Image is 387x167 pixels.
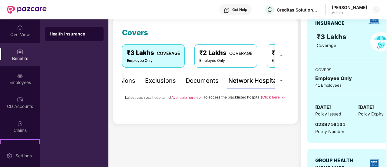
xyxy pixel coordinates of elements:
a: Available here >> [171,95,201,100]
img: svg+xml;base64,PHN2ZyBpZD0iSGVscC0zMngzMiIgeG1sbnM9Imh0dHA6Ly93d3cudzMub3JnLzIwMDAvc3ZnIiB3aWR0aD... [224,7,230,13]
img: svg+xml;base64,PHN2ZyBpZD0iRW1wbG95ZWVzIiB4bWxucz0iaHR0cDovL3d3dy53My5vcmcvMjAwMC9zdmciIHdpZHRoPS... [17,73,23,79]
span: Covers [122,28,148,37]
div: Settings [14,153,34,159]
span: Policy Issued [315,111,341,117]
div: ₹2 Lakhs [199,48,252,58]
div: Exclusions [145,76,176,85]
img: New Pazcare Logo [7,6,47,14]
span: COVERAGE [157,51,180,56]
img: svg+xml;base64,PHN2ZyBpZD0iQ2xhaW0iIHhtbG5zPSJodHRwOi8vd3d3LnczLm9yZy8yMDAwL3N2ZyIgd2lkdGg9IjIwIi... [17,121,23,127]
span: [DATE] [315,104,331,111]
span: 0239716131 [315,122,346,127]
span: ellipsis [279,78,284,83]
div: Health Insurance [50,31,99,37]
span: ₹3 Lakhs [317,33,348,41]
div: Creditas Solutions Private Limited [277,7,319,13]
div: Employee Only [199,58,252,64]
button: ellipsis [275,72,289,89]
span: Latest cashless hospital list [125,95,171,100]
img: svg+xml;base64,PHN2ZyBpZD0iQ0RfQWNjb3VudHMiIGRhdGEtbmFtZT0iQ0QgQWNjb3VudHMiIHhtbG5zPSJodHRwOi8vd3... [17,97,23,103]
img: svg+xml;base64,PHN2ZyBpZD0iSG9tZSIgeG1sbnM9Imh0dHA6Ly93d3cudzMub3JnLzIwMDAvc3ZnIiB3aWR0aD0iMjAiIG... [17,25,23,31]
span: COVERAGE [229,51,252,56]
div: Employee Only [315,75,384,82]
div: 41 Employees [315,82,384,88]
img: svg+xml;base64,PHN2ZyBpZD0iQmVuZWZpdHMiIHhtbG5zPSJodHRwOi8vd3d3LnczLm9yZy8yMDAwL3N2ZyIgd2lkdGg9Ij... [17,49,23,55]
img: svg+xml;base64,PHN2ZyBpZD0iRHJvcGRvd24tMzJ4MzIiIHhtbG5zPSJodHRwOi8vd3d3LnczLm9yZy8yMDAwL3N2ZyIgd2... [374,7,379,12]
div: Employee Only [127,58,180,64]
div: Get Help [232,7,247,12]
div: [PERSON_NAME] [332,5,367,10]
a: Click here >> [262,95,286,99]
div: Documents [186,76,219,85]
div: Employee Only [272,58,325,64]
span: ellipsis [279,54,284,58]
div: ₹5 Lakhs [272,48,325,58]
span: Policy Expiry [358,111,384,117]
span: Policy Number [315,129,344,134]
div: Admin [332,10,367,15]
span: [DATE] [358,104,374,111]
div: Network Hospitals [228,76,281,85]
span: Coverage [317,43,336,48]
div: COVERS [315,67,384,73]
span: C [267,6,272,13]
span: To access the blacklisted hospitals [203,95,262,99]
button: ellipsis [275,44,289,67]
img: svg+xml;base64,PHN2ZyBpZD0iU2V0dGluZy0yMHgyMCIgeG1sbnM9Imh0dHA6Ly93d3cudzMub3JnLzIwMDAvc3ZnIiB3aW... [6,153,12,159]
div: ₹3 Lakhs [127,48,180,58]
